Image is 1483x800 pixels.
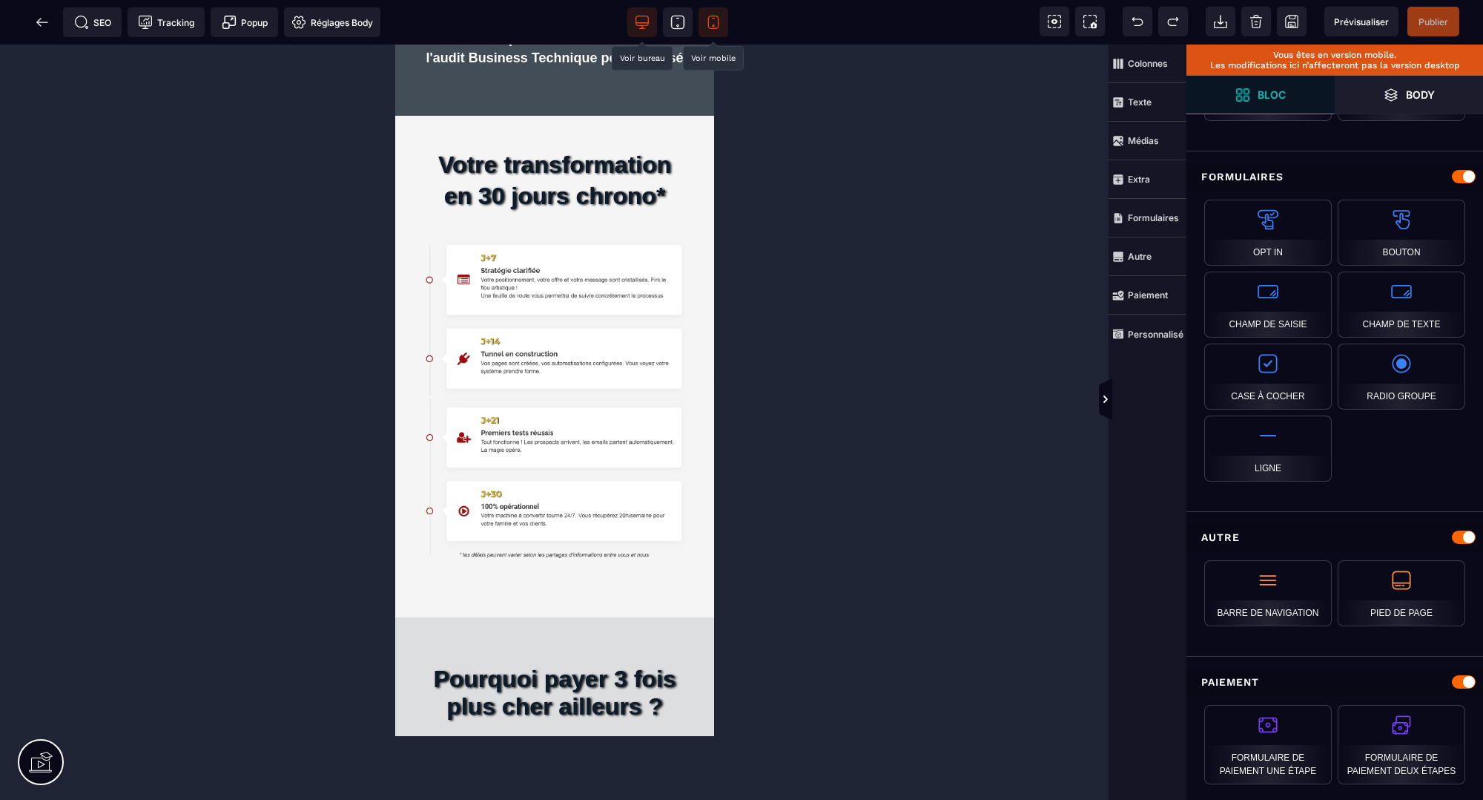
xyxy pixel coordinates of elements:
span: Colonnes [1109,45,1186,83]
span: Ouvrir les blocs [1186,76,1335,114]
span: Aperçu [1324,7,1398,36]
div: Ligne [1204,416,1332,482]
strong: Paiement [1128,289,1168,301]
span: Enregistrer [1277,7,1307,36]
div: Formulaire de paiement deux étapes [1338,705,1465,784]
div: Formulaires [1186,163,1483,191]
div: Case à cocher [1204,344,1332,410]
span: Texte [1109,83,1186,122]
span: Défaire [1123,7,1152,36]
strong: Autre [1128,251,1152,262]
strong: Colonnes [1128,58,1168,69]
h1: Votre transformation en 30 jours chrono* [26,97,293,174]
span: Réglages Body [291,15,373,30]
div: Champ de saisie [1204,272,1332,338]
span: Extra [1109,160,1186,199]
img: 6c916d22b5f3d68ee3a1eecf714e16ca_Capture_d'%C3%A9cran_2025-08-05_202710.png [26,197,293,350]
div: Opt In [1204,200,1332,266]
span: Capture d'écran [1075,7,1105,36]
div: Formulaire de paiement une étape [1204,705,1332,784]
div: Champ de texte [1338,272,1465,338]
div: Pied de page [1338,560,1465,626]
span: Voir bureau [627,7,657,37]
div: Autre [1186,524,1483,551]
span: Créer une alerte modale [211,7,278,37]
span: Voir mobile [698,7,728,37]
strong: Médias [1128,135,1159,146]
span: Personnalisé [1109,315,1186,353]
span: Enregistrer le contenu [1407,7,1459,36]
strong: Texte [1128,96,1152,108]
div: Paiement [1186,669,1483,696]
span: Afficher les vues [1186,378,1201,422]
p: Les modifications ici n’affecteront pas la version desktop [1194,60,1476,71]
span: Voir les composants [1040,7,1069,36]
span: Retour [27,7,57,37]
span: SEO [74,15,111,30]
strong: Formulaires [1128,212,1179,223]
span: Publier [1418,16,1448,27]
p: Vous êtes en version mobile. [1194,50,1476,60]
span: Métadata SEO [63,7,122,37]
span: Favicon [284,7,380,37]
span: Popup [222,15,268,30]
span: Nettoyage [1241,7,1271,36]
span: Prévisualiser [1334,16,1389,27]
span: Code de suivi [128,7,205,37]
h1: Pourquoi payer 3 fois plus cher ailleurs ? [26,614,293,683]
span: Médias [1109,122,1186,160]
span: Autre [1109,237,1186,276]
span: Importer [1206,7,1235,36]
div: Bouton [1338,200,1465,266]
strong: Body [1406,89,1435,100]
div: Barre de navigation [1204,560,1332,626]
strong: Personnalisé [1128,329,1183,340]
strong: Extra [1128,174,1150,185]
span: Formulaires [1109,199,1186,237]
span: Rétablir [1158,7,1188,36]
span: Paiement [1109,276,1186,315]
img: 78145fb575061daee1966580ebe9bd90_Capture_d'%C3%A9cran_2025-08-05_202854.png [26,354,293,529]
div: Radio Groupe [1338,344,1465,410]
span: Ouvrir les calques [1335,76,1483,114]
span: Voir tablette [663,7,693,37]
strong: Bloc [1258,89,1286,100]
span: Tracking [138,15,194,30]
